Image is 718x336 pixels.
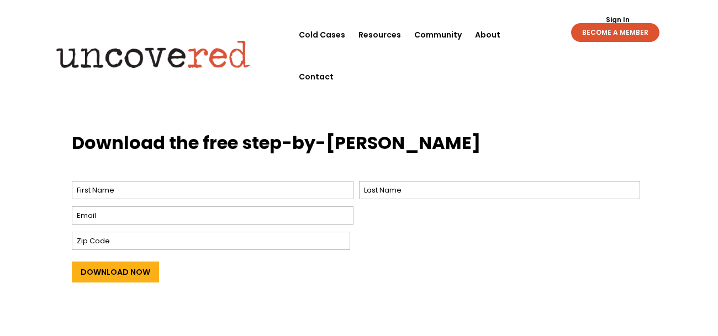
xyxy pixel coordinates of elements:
[299,14,345,56] a: Cold Cases
[299,56,334,98] a: Contact
[600,17,636,23] a: Sign In
[359,181,641,199] input: Last Name
[72,206,353,225] input: Email
[358,14,401,56] a: Resources
[571,23,659,42] a: BECOME A MEMBER
[475,14,500,56] a: About
[72,262,159,282] input: Download Now
[72,181,353,199] input: First Name
[72,131,646,161] h3: Download the free step-by-[PERSON_NAME]
[414,14,462,56] a: Community
[72,232,350,250] input: Zip Code
[47,33,260,76] img: Uncovered logo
